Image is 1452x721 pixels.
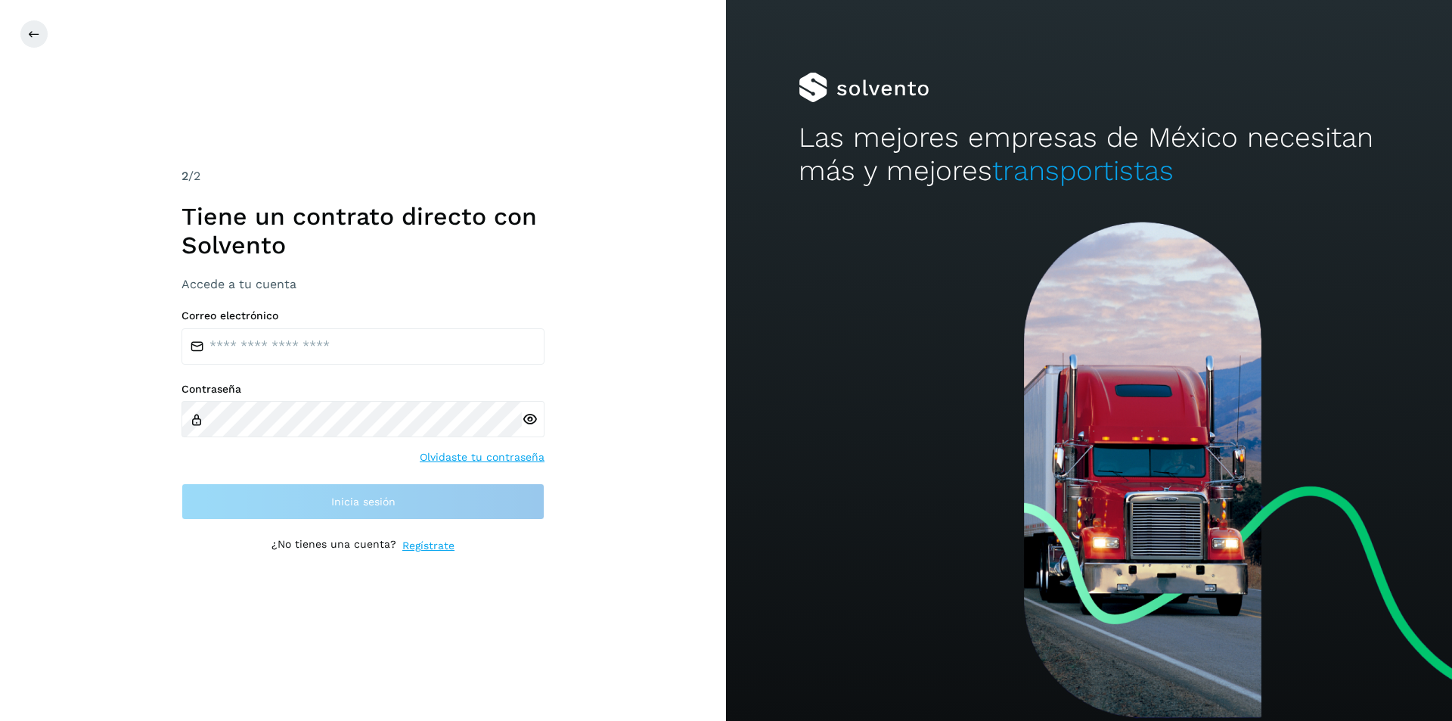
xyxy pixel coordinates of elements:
div: /2 [181,167,544,185]
label: Contraseña [181,383,544,396]
button: Inicia sesión [181,483,544,520]
a: Regístrate [402,538,455,554]
h3: Accede a tu cuenta [181,277,544,291]
p: ¿No tienes una cuenta? [271,538,396,554]
h2: Las mejores empresas de México necesitan más y mejores [799,121,1379,188]
h1: Tiene un contrato directo con Solvento [181,202,544,260]
span: Inicia sesión [331,496,396,507]
label: Correo electrónico [181,309,544,322]
span: 2 [181,169,188,183]
span: transportistas [992,154,1174,187]
a: Olvidaste tu contraseña [420,449,544,465]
